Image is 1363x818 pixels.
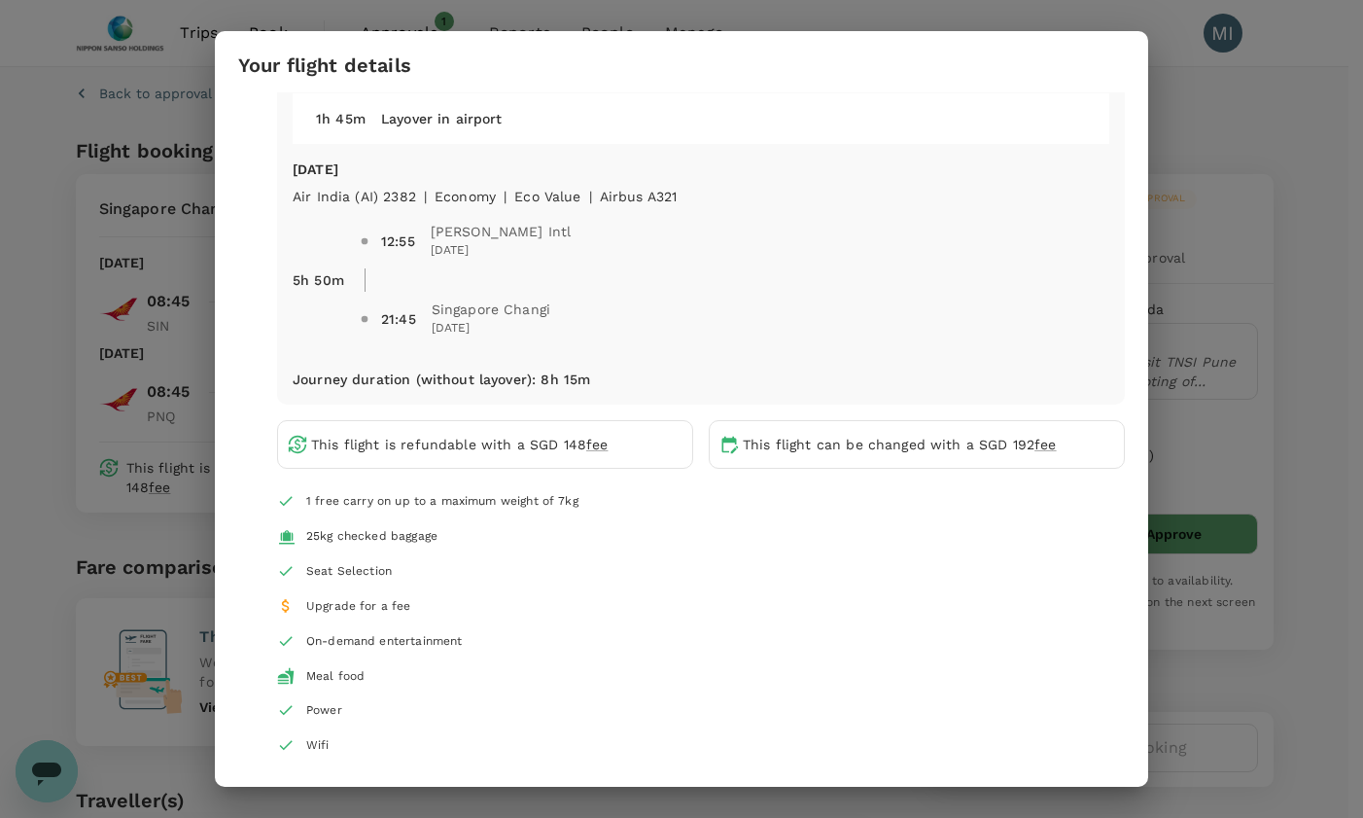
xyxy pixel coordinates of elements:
span: fee [1034,437,1056,452]
p: This flight is refundable with a SGD 148 [311,435,608,454]
div: Seat Selection [306,562,392,582]
span: Layover in airport [381,111,503,126]
span: [DATE] [431,241,572,261]
p: economy [435,187,496,206]
p: Air India (AI) 2382 [293,187,416,206]
p: Eco Value [514,187,580,206]
p: Airbus A321 [600,187,678,206]
div: Wifi [306,736,330,756]
div: Upgrade for a fee [306,597,411,617]
span: | [504,189,507,204]
h3: Your flight details [238,54,411,77]
div: Meal food [306,667,365,687]
div: Power [306,701,342,721]
div: On-demand entertainment [306,632,462,652]
span: fee [586,437,608,452]
span: [DATE] [432,319,550,338]
span: | [424,189,427,204]
p: 5h 50m [293,270,344,290]
p: Journey duration (without layover) : 8h 15m [293,370,590,389]
div: 1 free carry on up to a maximum weight of 7kg [306,492,578,512]
span: [PERSON_NAME] Intl [431,222,572,241]
span: 1h 45m [316,111,366,126]
span: | [589,189,592,204]
p: [DATE] [293,160,1109,179]
p: This flight can be changed with a SGD 192 [743,435,1057,454]
span: Singapore Changi [432,300,550,319]
div: 21:45 [381,309,416,329]
div: 25kg checked baggage [306,527,437,547]
div: 12:55 [381,231,415,251]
